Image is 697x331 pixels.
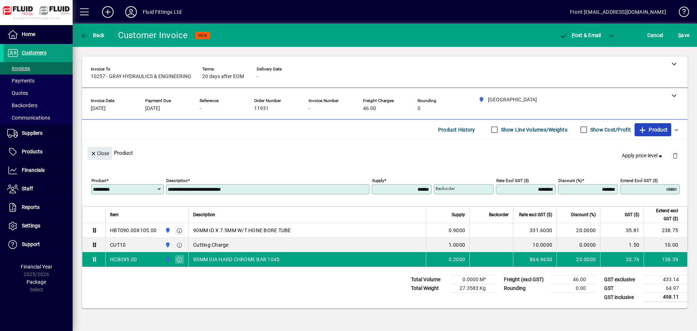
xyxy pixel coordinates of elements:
[200,106,201,112] span: -
[678,29,689,41] span: ave
[73,29,113,42] app-page-header-button: Back
[635,123,671,136] button: Product
[600,284,644,293] td: GST
[644,275,688,284] td: 433.14
[449,227,465,234] span: 0.9000
[110,211,119,219] span: Item
[86,150,114,156] app-page-header-button: Close
[4,143,73,161] a: Products
[21,264,52,270] span: Financial Year
[644,252,687,267] td: 138.39
[625,211,639,219] span: GST ($)
[22,149,42,154] span: Products
[551,275,595,284] td: 46.00
[676,29,691,42] button: Save
[22,130,42,136] span: Suppliers
[91,74,191,80] span: 10257 - GRAY HYDRAULICS & ENGINEERING
[558,178,582,183] mat-label: Discount (%)
[451,284,494,293] td: 27.3583 Kg
[667,152,684,159] app-page-header-button: Delete
[436,186,455,191] mat-label: Backorder
[600,223,644,238] td: 35.81
[7,102,37,108] span: Backorders
[4,62,73,74] a: Invoices
[193,256,280,263] span: 95MM DIA HARD CHROME BAR 1045
[82,140,688,166] div: Product
[638,124,668,136] span: Product
[557,252,600,267] td: 20.0000
[452,211,465,219] span: Supply
[22,50,46,56] span: Customers
[572,32,575,38] span: P
[570,6,666,18] div: Front [EMAIL_ADDRESS][DOMAIN_NAME]
[435,123,478,136] button: Product History
[78,29,106,42] button: Back
[22,186,33,191] span: Staff
[91,178,106,183] mat-label: Product
[163,226,171,234] span: AUCKLAND
[678,32,681,38] span: S
[600,252,644,267] td: 20.76
[417,106,420,112] span: 0
[647,29,663,41] span: Cancel
[193,211,215,219] span: Description
[571,211,596,219] span: Discount (%)
[7,78,34,84] span: Payments
[600,275,644,284] td: GST exclusive
[4,74,73,87] a: Payments
[4,235,73,254] a: Support
[449,256,465,263] span: 0.2000
[518,241,552,249] div: 10.0000
[600,293,644,302] td: GST inclusive
[22,167,45,173] span: Financials
[619,149,667,162] button: Apply price level
[163,241,171,249] span: AUCKLAND
[518,227,552,234] div: 331.6000
[519,211,552,219] span: Rate excl GST ($)
[557,223,600,238] td: 20.0000
[489,211,509,219] span: Backorder
[4,25,73,44] a: Home
[4,180,73,198] a: Staff
[589,126,631,133] label: Show Cost/Profit
[4,124,73,142] a: Suppliers
[202,74,244,80] span: 20 days after EOM
[145,106,160,112] span: [DATE]
[518,256,552,263] div: 864.9600
[87,147,112,160] button: Close
[22,241,40,247] span: Support
[559,32,601,38] span: ost & Email
[4,217,73,235] a: Settings
[645,29,665,42] button: Cancel
[557,238,600,252] td: 0.0000
[163,255,171,263] span: AUCKLAND
[4,87,73,99] a: Quotes
[80,32,105,38] span: Back
[7,115,50,121] span: Communications
[600,238,644,252] td: 1.50
[22,204,40,210] span: Reports
[193,227,291,234] span: 90MM ID X 7.5MM W/T HONE BORE TUBE
[27,279,46,285] span: Package
[4,198,73,217] a: Reports
[22,223,40,229] span: Settings
[449,241,465,249] span: 1.0000
[620,178,658,183] mat-label: Extend excl GST ($)
[119,5,143,19] button: Profile
[500,284,551,293] td: Rounding
[644,223,687,238] td: 238.75
[372,178,384,183] mat-label: Supply
[496,178,529,183] mat-label: Rate excl GST ($)
[4,161,73,179] a: Financials
[90,148,109,160] span: Close
[91,106,106,112] span: [DATE]
[644,238,687,252] td: 10.00
[438,124,475,136] span: Product History
[257,74,258,80] span: -
[118,29,188,41] div: Customer Invoice
[500,126,567,133] label: Show Line Volumes/Weights
[4,112,73,124] a: Communications
[673,1,688,25] a: Knowledge Base
[7,90,28,96] span: Quotes
[193,241,229,249] span: Cutting Charge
